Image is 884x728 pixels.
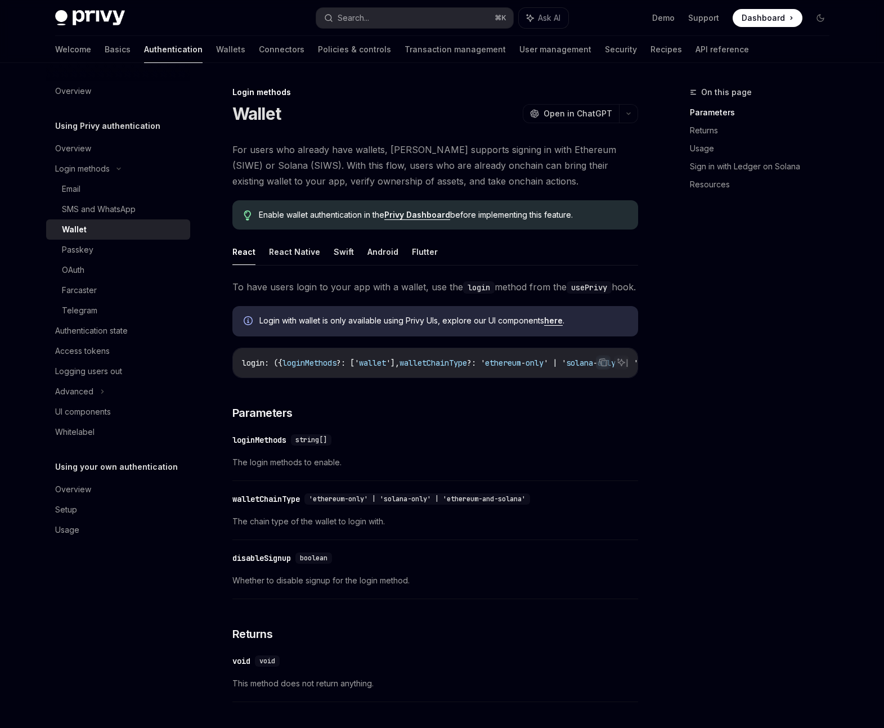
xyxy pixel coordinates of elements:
div: Setup [55,503,77,516]
div: Overview [55,483,91,496]
div: UI components [55,405,111,419]
a: Authentication state [46,321,190,341]
a: Welcome [55,36,91,63]
a: API reference [695,36,749,63]
a: Usage [46,520,190,540]
span: The login methods to enable. [232,456,638,469]
span: Login with wallet is only available using Privy UIs, explore our UI components . [259,315,627,326]
span: Ask AI [538,12,560,24]
span: Returns [232,626,273,642]
a: Wallets [216,36,245,63]
span: string[] [295,435,327,444]
div: Search... [338,11,369,25]
button: Copy the contents from the code block [596,355,611,370]
span: The chain type of the wallet to login with. [232,515,638,528]
span: This method does not return anything. [232,677,638,690]
a: Security [605,36,637,63]
span: ?: [' [336,358,359,368]
span: walletChainType [400,358,467,368]
a: Resources [690,176,838,194]
div: Telegram [62,304,97,317]
span: Dashboard [742,12,785,24]
button: Flutter [412,239,438,265]
a: Overview [46,138,190,159]
a: Basics [105,36,131,63]
a: Returns [690,122,838,140]
span: Enable wallet authentication in the before implementing this feature. [259,209,626,221]
a: Privy Dashboard [384,210,450,220]
a: Passkey [46,240,190,260]
h5: Using your own authentication [55,460,178,474]
code: usePrivy [567,281,612,294]
div: Logging users out [55,365,122,378]
a: Parameters [690,104,838,122]
a: Whitelabel [46,422,190,442]
a: Demo [652,12,675,24]
div: Login methods [232,87,638,98]
span: wallet [359,358,386,368]
div: Overview [55,142,91,155]
a: Transaction management [405,36,506,63]
span: Whether to disable signup for the login method. [232,574,638,587]
h1: Wallet [232,104,281,124]
button: Toggle dark mode [811,9,829,27]
div: Passkey [62,243,93,257]
a: Setup [46,500,190,520]
button: React [232,239,255,265]
div: Wallet [62,223,87,236]
div: Overview [55,84,91,98]
span: solana [566,358,593,368]
span: ?: ' [467,358,485,368]
div: Authentication state [55,324,128,338]
div: Email [62,182,80,196]
div: Advanced [55,385,93,398]
a: Telegram [46,300,190,321]
span: login [242,358,264,368]
span: ' | ' [544,358,566,368]
a: Wallet [46,219,190,240]
div: void [232,655,250,667]
svg: Info [244,316,255,327]
a: Farcaster [46,280,190,300]
a: SMS and WhatsApp [46,199,190,219]
span: boolean [300,554,327,563]
span: : ({ [264,358,282,368]
span: '], [386,358,400,368]
span: 'ethereum-only' | 'solana-only' | 'ethereum-and-solana' [309,495,526,504]
svg: Tip [244,210,252,221]
button: Ask AI [519,8,568,28]
div: Login methods [55,162,110,176]
span: - [593,358,598,368]
div: Access tokens [55,344,110,358]
div: OAuth [62,263,84,277]
a: Authentication [144,36,203,63]
span: For users who already have wallets, [PERSON_NAME] supports signing in with Ethereum (SIWE) or Sol... [232,142,638,189]
a: Support [688,12,719,24]
img: dark logo [55,10,125,26]
a: Usage [690,140,838,158]
div: SMS and WhatsApp [62,203,136,216]
div: loginMethods [232,434,286,446]
span: To have users login to your app with a wallet, use the method from the hook. [232,279,638,295]
a: Sign in with Ledger on Solana [690,158,838,176]
div: walletChainType [232,493,300,505]
span: only [526,358,544,368]
a: Email [46,179,190,199]
a: here [544,316,563,326]
a: Overview [46,479,190,500]
span: loginMethods [282,358,336,368]
button: Ask AI [614,355,629,370]
a: UI components [46,402,190,422]
div: Usage [55,523,79,537]
div: disableSignup [232,552,291,564]
a: Policies & controls [318,36,391,63]
span: On this page [701,86,752,99]
code: login [463,281,495,294]
button: Android [367,239,398,265]
span: Open in ChatGPT [544,108,612,119]
span: Parameters [232,405,293,421]
button: Swift [334,239,354,265]
a: Overview [46,81,190,101]
a: Dashboard [733,9,802,27]
button: Open in ChatGPT [523,104,619,123]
